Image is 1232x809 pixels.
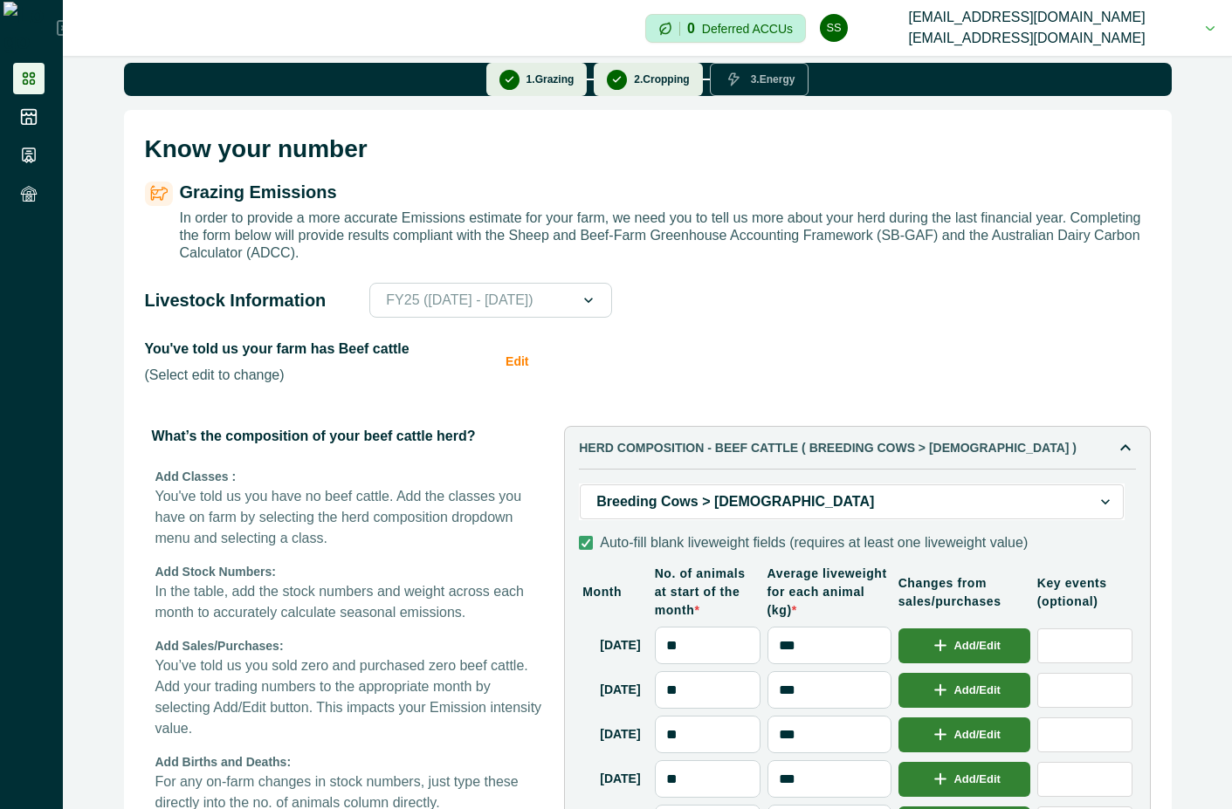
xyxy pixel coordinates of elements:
button: 1.Grazing [486,63,588,96]
p: Grazing Emissions [180,182,337,202]
p: You’ve told us you sold zero and purchased zero beef cattle. Add your trading numbers to the appr... [155,655,544,739]
p: No. of animals at start of the month [655,565,761,620]
button: 3.Energy [710,63,809,96]
button: HERD COMPOSITION - Beef cattle ( Breeding Cows > [DEMOGRAPHIC_DATA] ) [579,437,1135,458]
p: You've told us your farm has Beef cattle [145,339,492,360]
p: You've told us you have no beef cattle. Add the classes you have on farm by selecting the herd co... [155,486,544,549]
p: In the table, add the stock numbers and weight across each month to accurately calculate seasonal... [155,581,544,623]
button: Add/Edit [898,628,1030,663]
p: [DATE] [600,725,640,744]
p: Auto-fill blank liveweight fields (requires at least one liveweight value) [600,534,1028,551]
button: Add/Edit [898,673,1030,708]
p: Key events (optional) [1037,574,1132,611]
button: Add/Edit [898,762,1030,797]
button: Edit [506,339,542,384]
p: 0 [687,22,695,36]
p: [DATE] [600,636,640,655]
p: Know your number [145,131,1151,168]
p: Add Births and Deaths: [155,753,544,771]
p: Average liveweight for each animal (kg) [767,565,891,620]
p: Add Classes : [155,468,544,486]
p: Add Stock Numbers: [155,563,544,581]
p: Deferred ACCUs [702,22,793,35]
p: What’s the composition of your beef cattle herd? [145,419,551,454]
img: Logo [3,2,57,54]
button: 2.Cropping [594,63,702,96]
p: Livestock Information [145,290,327,311]
button: Add/Edit [898,717,1030,752]
p: ( Select edit to change ) [145,367,492,384]
p: Add Sales/Purchases: [155,637,544,655]
p: In order to provide a more accurate Emissions estimate for your farm, we need you to tell us more... [180,209,1151,262]
p: HERD COMPOSITION - Beef cattle ( Breeding Cows > [DEMOGRAPHIC_DATA] ) [579,441,1114,456]
p: Changes from sales/purchases [898,574,1030,611]
p: [DATE] [600,681,640,699]
p: [DATE] [600,770,640,788]
p: Month [582,583,647,601]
